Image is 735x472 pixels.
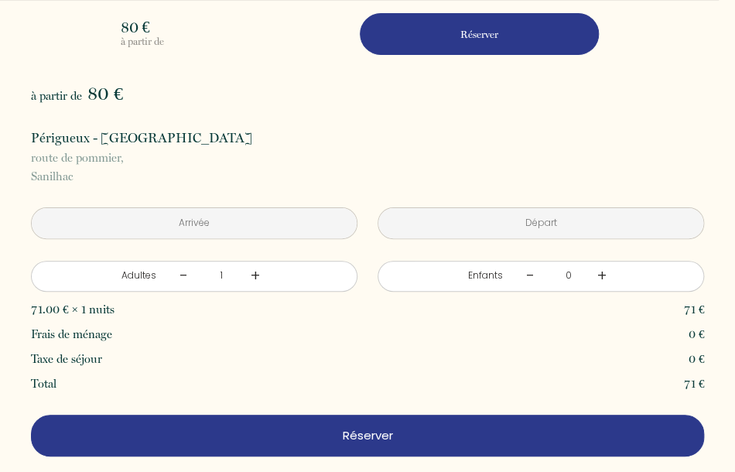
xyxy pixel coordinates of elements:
div: 1 [207,268,236,283]
span: à partir de [31,89,82,103]
button: Réserver [31,415,704,457]
input: Arrivée [32,208,357,238]
div: 0 [554,268,583,283]
p: 71 € [684,300,705,319]
p: à partir de [121,35,357,49]
p: Réserver [36,426,699,445]
div: Adultes [121,268,156,283]
span: 80 € [87,83,123,104]
span: route de pommier, [31,149,704,167]
p: 80 € [121,19,357,35]
a: - [179,264,188,288]
p: 0 € [689,350,705,368]
button: Réserver [360,13,599,55]
p: Réserver [365,27,593,42]
p: Périgueux - [GEOGRAPHIC_DATA] [31,127,704,149]
p: Taxe de séjour [31,350,102,368]
p: 71 € [684,375,705,393]
div: Enfants [468,268,503,283]
p: 0 € [689,325,705,344]
a: - [526,264,535,288]
a: + [597,264,607,288]
p: 71.00 € × 1 nuits [31,300,115,319]
input: Départ [378,208,703,238]
p: Sanilhac [31,149,704,186]
p: Frais de ménage [31,325,112,344]
a: + [251,264,260,288]
p: Total [31,375,56,393]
